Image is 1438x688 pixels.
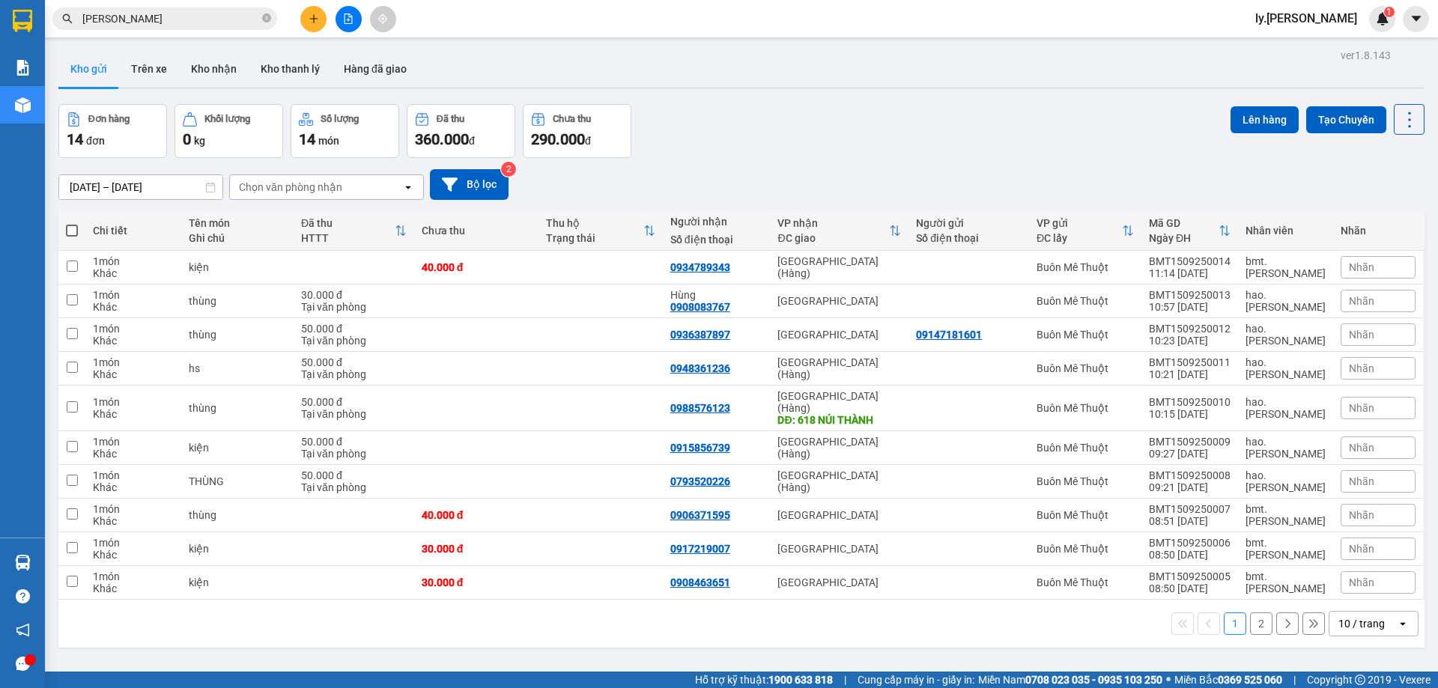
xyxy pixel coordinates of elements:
div: 0793520226 [670,475,730,487]
span: 14 [299,130,315,148]
div: Buôn Mê Thuột [1037,543,1134,555]
span: Nhãn [1349,509,1374,521]
div: kiện [189,543,286,555]
span: Miền Bắc [1174,672,1282,688]
div: 30.000 đ [301,289,407,301]
div: hao.thaison [1246,469,1326,493]
div: Buôn Mê Thuột [1037,261,1134,273]
div: kiện [189,442,286,454]
div: 50.000 đ [301,436,407,448]
div: THÙNG [189,475,286,487]
div: 40.000 đ [422,509,531,521]
div: HTTT [301,232,395,244]
div: hao.thaison [1246,323,1326,347]
span: ly.[PERSON_NAME] [1243,9,1369,28]
button: Lên hàng [1231,106,1299,133]
div: 08:51 [DATE] [1149,515,1231,527]
div: Đã thu [437,114,464,124]
div: Khác [93,408,174,420]
div: Nhãn [1341,225,1416,237]
span: aim [377,13,388,24]
div: Khác [93,301,174,313]
div: Buôn Mê Thuột [1037,362,1134,374]
span: Nhãn [1349,402,1374,414]
div: Số điện thoại [916,232,1022,244]
div: 10:57 [DATE] [1149,301,1231,313]
div: 10:23 [DATE] [1149,335,1231,347]
div: 50.000 đ [301,323,407,335]
div: 1 món [93,289,174,301]
div: 0917219007 [670,543,730,555]
div: Đơn hàng [88,114,130,124]
div: 1 món [93,436,174,448]
div: 50.000 đ [301,356,407,368]
span: notification [16,623,30,637]
div: Tại văn phòng [301,448,407,460]
button: Kho nhận [179,51,249,87]
div: hao.thaison [1246,356,1326,380]
span: đơn [86,135,105,147]
th: Toggle SortBy [539,211,663,251]
sup: 2 [501,162,516,177]
div: Ghi chú [189,232,286,244]
div: Số điện thoại [670,234,763,246]
button: Hàng đã giao [332,51,419,87]
input: Tìm tên, số ĐT hoặc mã đơn [82,10,259,27]
div: Khác [93,448,174,460]
div: BMT1509250011 [1149,356,1231,368]
span: Nhãn [1349,362,1374,374]
strong: 1900 633 818 [768,674,833,686]
div: ĐC lấy [1037,232,1122,244]
div: thùng [189,295,286,307]
div: Tại văn phòng [301,368,407,380]
strong: 0708 023 035 - 0935 103 250 [1025,674,1162,686]
div: 40.000 đ [422,261,531,273]
span: Hỗ trợ kỹ thuật: [695,672,833,688]
img: warehouse-icon [15,555,31,570]
div: 0936387897 [670,329,730,341]
button: Đã thu360.000đ [407,104,515,158]
div: [GEOGRAPHIC_DATA] [777,329,901,341]
img: icon-new-feature [1376,12,1389,25]
div: BMT1509250008 [1149,469,1231,481]
button: caret-down [1403,6,1429,32]
div: hao.thaison [1246,396,1326,420]
span: Nhãn [1349,295,1374,307]
div: [GEOGRAPHIC_DATA] (Hàng) [777,390,901,414]
div: 0906371595 [670,509,730,521]
div: Người gửi [916,217,1022,229]
span: Nhãn [1349,576,1374,588]
div: 1 món [93,396,174,408]
div: 50.000 đ [301,469,407,481]
span: 14 [67,130,83,148]
button: file-add [336,6,362,32]
div: Mã GD [1149,217,1219,229]
div: kiện [189,261,286,273]
span: message [16,657,30,671]
span: close-circle [262,13,271,22]
div: Buôn Mê Thuột [1037,295,1134,307]
span: Nhãn [1349,442,1374,454]
div: 30.000 đ [422,543,531,555]
div: VP nhận [777,217,889,229]
div: Số lượng [321,114,359,124]
div: Chưa thu [422,225,531,237]
th: Toggle SortBy [1141,211,1238,251]
div: hs [189,362,286,374]
div: 0908463651 [670,576,730,588]
div: bmt.thaison [1246,503,1326,527]
div: 08:50 [DATE] [1149,582,1231,594]
div: Tại văn phòng [301,408,407,420]
th: Toggle SortBy [294,211,414,251]
th: Toggle SortBy [770,211,908,251]
div: Khác [93,335,174,347]
div: Khác [93,368,174,380]
div: BMT1509250006 [1149,537,1231,549]
div: 09:27 [DATE] [1149,448,1231,460]
span: plus [309,13,319,24]
img: logo-vxr [13,10,32,32]
div: Đã thu [301,217,395,229]
div: 10:15 [DATE] [1149,408,1231,420]
div: kiện [189,576,286,588]
button: plus [300,6,327,32]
